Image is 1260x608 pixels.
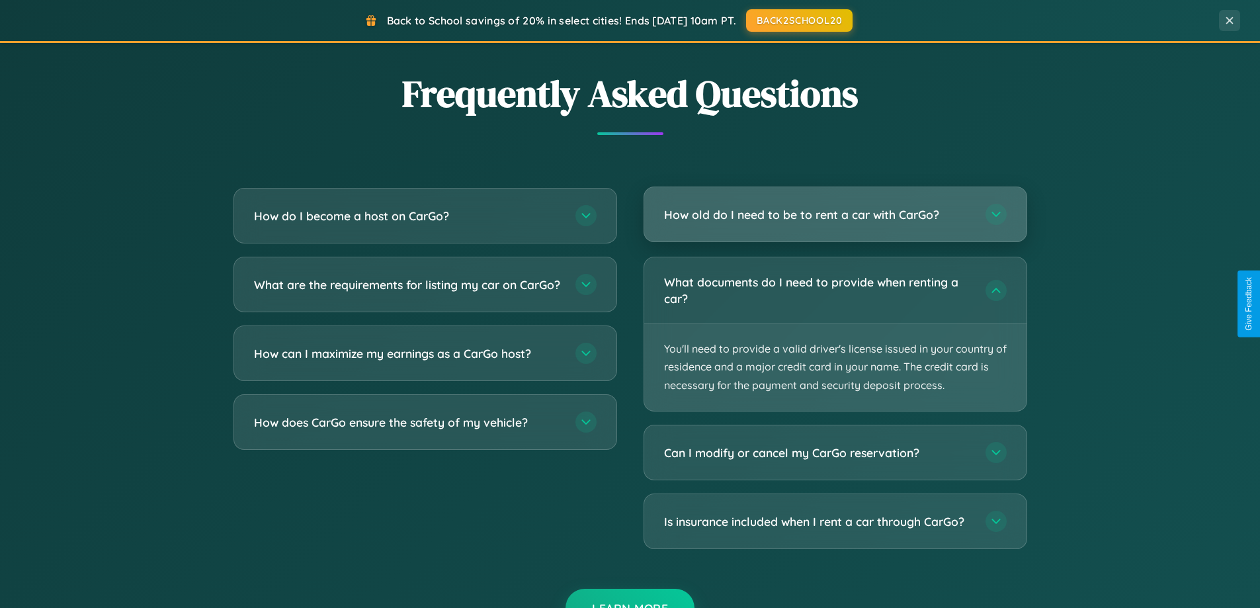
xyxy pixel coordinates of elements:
button: BACK2SCHOOL20 [746,9,853,32]
h3: How can I maximize my earnings as a CarGo host? [254,345,562,362]
h3: Can I modify or cancel my CarGo reservation? [664,445,972,461]
h3: Is insurance included when I rent a car through CarGo? [664,513,972,530]
span: Back to School savings of 20% in select cities! Ends [DATE] 10am PT. [387,14,736,27]
p: You'll need to provide a valid driver's license issued in your country of residence and a major c... [644,324,1027,411]
h3: How old do I need to be to rent a car with CarGo? [664,206,972,223]
h3: What are the requirements for listing my car on CarGo? [254,277,562,293]
h3: What documents do I need to provide when renting a car? [664,274,972,306]
h2: Frequently Asked Questions [233,68,1027,119]
h3: How does CarGo ensure the safety of my vehicle? [254,414,562,431]
div: Give Feedback [1244,277,1253,331]
h3: How do I become a host on CarGo? [254,208,562,224]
